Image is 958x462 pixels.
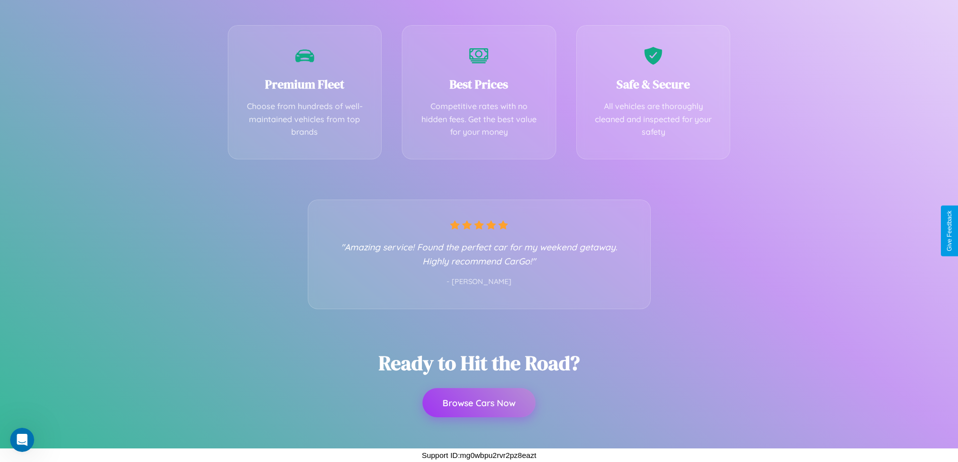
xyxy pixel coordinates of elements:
[379,349,580,377] h2: Ready to Hit the Road?
[417,76,541,93] h3: Best Prices
[422,388,536,417] button: Browse Cars Now
[417,100,541,139] p: Competitive rates with no hidden fees. Get the best value for your money
[328,275,630,289] p: - [PERSON_NAME]
[243,76,367,93] h3: Premium Fleet
[328,240,630,268] p: "Amazing service! Found the perfect car for my weekend getaway. Highly recommend CarGo!"
[10,428,34,452] iframe: Intercom live chat
[422,448,537,462] p: Support ID: mg0wbpu2rvr2pz8eazt
[946,211,953,251] div: Give Feedback
[592,100,715,139] p: All vehicles are thoroughly cleaned and inspected for your safety
[243,100,367,139] p: Choose from hundreds of well-maintained vehicles from top brands
[592,76,715,93] h3: Safe & Secure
